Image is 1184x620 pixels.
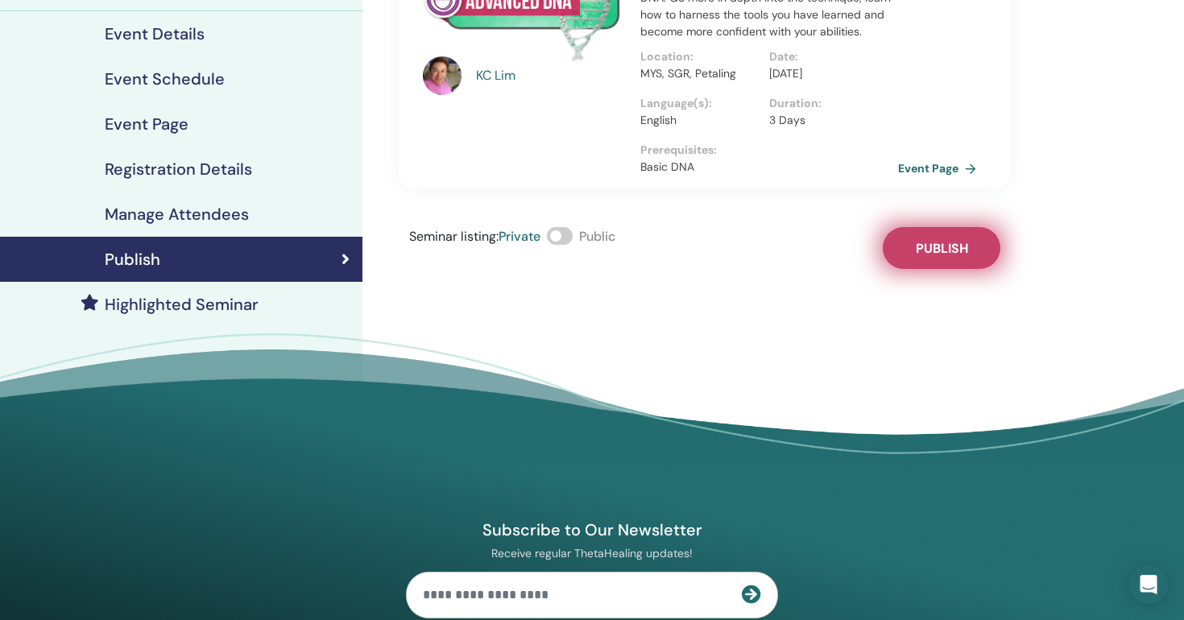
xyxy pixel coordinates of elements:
[105,159,252,179] h4: Registration Details
[105,69,225,89] h4: Event Schedule
[769,65,888,82] p: [DATE]
[406,519,778,540] h4: Subscribe to Our Newsletter
[105,295,259,314] h4: Highlighted Seminar
[898,156,983,180] a: Event Page
[105,24,205,43] h4: Event Details
[1129,565,1168,604] div: Open Intercom Messenger
[579,228,615,245] span: Public
[423,56,462,95] img: default.jpg
[409,228,499,245] span: Seminar listing :
[499,228,540,245] span: Private
[640,48,760,65] p: Location :
[640,142,898,159] p: Prerequisites :
[476,66,625,85] a: KC Lim
[769,95,888,112] p: Duration :
[883,227,1000,269] button: Publish
[105,205,249,224] h4: Manage Attendees
[769,112,888,129] p: 3 Days
[640,65,760,82] p: MYS, SGR, Petaling
[406,546,778,560] p: Receive regular ThetaHealing updates!
[640,159,898,176] p: Basic DNA
[640,95,760,112] p: Language(s) :
[105,250,160,269] h4: Publish
[769,48,888,65] p: Date :
[105,114,188,134] h4: Event Page
[916,240,968,257] span: Publish
[640,112,760,129] p: English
